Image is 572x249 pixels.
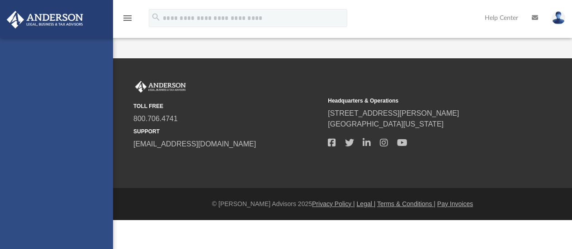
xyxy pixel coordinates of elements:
a: menu [122,17,133,23]
a: Privacy Policy | [312,200,355,207]
a: [EMAIL_ADDRESS][DOMAIN_NAME] [133,140,256,148]
small: TOLL FREE [133,102,321,110]
small: Headquarters & Operations [328,97,516,105]
a: 800.706.4741 [133,115,178,122]
a: [STREET_ADDRESS][PERSON_NAME] [328,109,459,117]
img: Anderson Advisors Platinum Portal [4,11,86,28]
small: SUPPORT [133,127,321,136]
img: User Pic [552,11,565,24]
a: [GEOGRAPHIC_DATA][US_STATE] [328,120,444,128]
a: Legal | [357,200,376,207]
img: Anderson Advisors Platinum Portal [133,81,188,93]
i: search [151,12,161,22]
i: menu [122,13,133,23]
a: Pay Invoices [437,200,473,207]
a: Terms & Conditions | [377,200,435,207]
div: © [PERSON_NAME] Advisors 2025 [113,199,572,209]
